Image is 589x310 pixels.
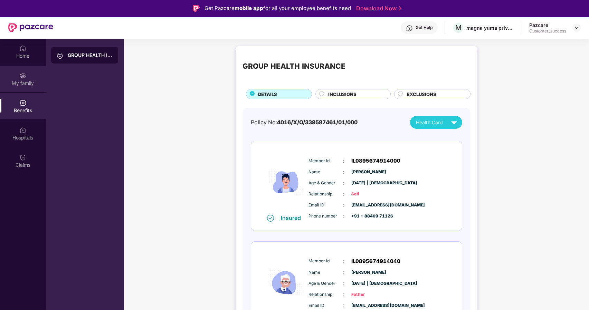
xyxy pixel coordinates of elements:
[343,213,344,220] span: :
[343,302,344,309] span: :
[351,191,386,197] span: Self
[351,213,386,220] span: +91 - 88409 71126
[343,180,344,187] span: :
[308,202,343,209] span: Email ID
[351,302,386,309] span: [EMAIL_ADDRESS][DOMAIN_NAME]
[399,5,401,12] img: Stroke
[68,52,113,59] div: GROUP HEALTH INSURANCE
[351,169,386,175] span: [PERSON_NAME]
[265,150,307,214] img: icon
[406,25,413,32] img: svg+xml;base64,PHN2ZyBpZD0iSGVscC0zMngzMiIgeG1sbnM9Imh0dHA6Ly93d3cudzMub3JnLzIwMDAvc3ZnIiB3aWR0aD...
[205,4,351,12] div: Get Pazcare for all your employee benefits need
[308,213,343,220] span: Phone number
[251,118,358,127] div: Policy No:
[351,291,386,298] span: Father
[8,23,53,32] img: New Pazcare Logo
[308,269,343,276] span: Name
[57,52,64,59] img: svg+xml;base64,PHN2ZyB3aWR0aD0iMjAiIGhlaWdodD0iMjAiIHZpZXdCb3g9IjAgMCAyMCAyMCIgZmlsbD0ibm9uZSIgeG...
[19,127,26,134] img: svg+xml;base64,PHN2ZyBpZD0iSG9zcGl0YWxzIiB4bWxucz0iaHR0cDovL3d3dy53My5vcmcvMjAwMC9zdmciIHdpZHRoPS...
[407,91,436,98] span: EXCLUSIONS
[455,23,462,32] span: M
[466,25,515,31] div: magna yuma private limited
[235,5,263,11] strong: mobile app
[19,45,26,52] img: svg+xml;base64,PHN2ZyBpZD0iSG9tZSIgeG1sbnM9Imh0dHA6Ly93d3cudzMub3JnLzIwMDAvc3ZnIiB3aWR0aD0iMjAiIG...
[343,168,344,176] span: :
[448,116,460,128] img: svg+xml;base64,PHN2ZyB4bWxucz0iaHR0cDovL3d3dy53My5vcmcvMjAwMC9zdmciIHZpZXdCb3g9IjAgMCAyNCAyNCIgd2...
[351,280,386,287] span: [DATE] | [DEMOGRAPHIC_DATA]
[308,280,343,287] span: Age & Gender
[328,91,357,98] span: INCLUSIONS
[343,258,344,265] span: :
[308,158,343,164] span: Member Id
[267,215,274,222] img: svg+xml;base64,PHN2ZyB4bWxucz0iaHR0cDovL3d3dy53My5vcmcvMjAwMC9zdmciIHdpZHRoPSIxNiIgaGVpZ2h0PSIxNi...
[574,25,579,30] img: svg+xml;base64,PHN2ZyBpZD0iRHJvcGRvd24tMzJ4MzIiIHhtbG5zPSJodHRwOi8vd3d3LnczLm9yZy8yMDAwL3N2ZyIgd2...
[193,5,200,12] img: Logo
[529,28,566,34] div: Customer_success
[243,61,345,72] div: GROUP HEALTH INSURANCE
[308,258,343,264] span: Member Id
[343,202,344,209] span: :
[351,180,386,186] span: [DATE] | [DEMOGRAPHIC_DATA]
[343,157,344,165] span: :
[351,269,386,276] span: [PERSON_NAME]
[356,5,399,12] a: Download Now
[416,25,433,30] div: Get Help
[529,22,566,28] div: Pazcare
[416,119,443,126] span: Health Card
[343,291,344,298] span: :
[343,269,344,276] span: :
[343,191,344,198] span: :
[410,116,462,129] button: Health Card
[19,72,26,79] img: svg+xml;base64,PHN2ZyB3aWR0aD0iMjAiIGhlaWdodD0iMjAiIHZpZXdCb3g9IjAgMCAyMCAyMCIgZmlsbD0ibm9uZSIgeG...
[308,180,343,186] span: Age & Gender
[308,191,343,197] span: Relationship
[281,214,305,221] div: Insured
[19,99,26,106] img: svg+xml;base64,PHN2ZyBpZD0iQmVuZWZpdHMiIHhtbG5zPSJodHRwOi8vd3d3LnczLm9yZy8yMDAwL3N2ZyIgd2lkdGg9Ij...
[308,302,343,309] span: Email ID
[343,280,344,287] span: :
[277,119,358,126] span: 4016/X/O/339587461/01/000
[308,291,343,298] span: Relationship
[351,202,386,209] span: [EMAIL_ADDRESS][DOMAIN_NAME]
[351,257,400,265] span: IL0895674914040
[308,169,343,175] span: Name
[351,157,400,165] span: IL0895674914000
[19,154,26,161] img: svg+xml;base64,PHN2ZyBpZD0iQ2xhaW0iIHhtbG5zPSJodHRwOi8vd3d3LnczLm9yZy8yMDAwL3N2ZyIgd2lkdGg9IjIwIi...
[258,91,277,98] span: DETAILS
